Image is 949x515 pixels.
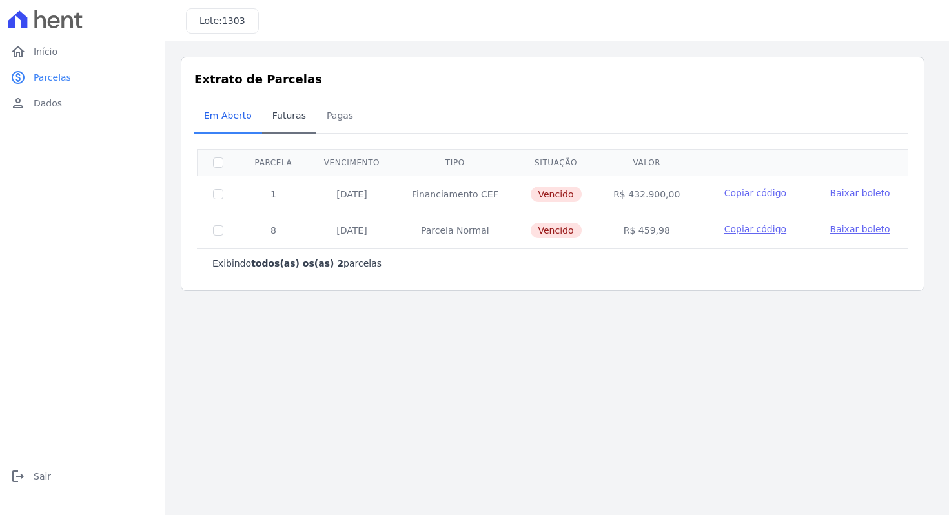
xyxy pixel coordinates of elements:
td: R$ 459,98 [597,212,696,248]
h3: Lote: [199,14,245,28]
h3: Extrato de Parcelas [194,70,911,88]
a: Baixar boleto [830,187,890,199]
span: Sair [34,470,51,483]
a: homeInício [5,39,160,65]
span: Copiar código [724,224,786,234]
span: 1303 [222,15,245,26]
span: Dados [34,97,62,110]
span: Início [34,45,57,58]
i: person [10,96,26,111]
span: Copiar código [724,188,786,198]
td: 1 [239,176,308,212]
th: Tipo [396,149,515,176]
td: [DATE] [308,212,396,248]
a: personDados [5,90,160,116]
span: Em Aberto [196,103,260,128]
i: paid [10,70,26,85]
th: Vencimento [308,149,396,176]
td: Financiamento CEF [396,176,515,212]
a: Pagas [316,100,363,134]
a: Baixar boleto [830,223,890,236]
td: R$ 432.900,00 [597,176,696,212]
span: Vencido [531,187,582,202]
span: Parcelas [34,71,71,84]
td: Parcela Normal [396,212,515,248]
a: paidParcelas [5,65,160,90]
span: Futuras [265,103,314,128]
a: Em Aberto [194,100,262,134]
button: Copiar código [711,187,799,199]
i: logout [10,469,26,484]
p: Exibindo parcelas [212,257,382,270]
span: Baixar boleto [830,224,890,234]
td: [DATE] [308,176,396,212]
a: logoutSair [5,463,160,489]
a: Futuras [262,100,316,134]
td: 8 [239,212,308,248]
button: Copiar código [711,223,799,236]
i: home [10,44,26,59]
th: Valor [597,149,696,176]
th: Situação [515,149,598,176]
th: Parcela [239,149,308,176]
span: Baixar boleto [830,188,890,198]
b: todos(as) os(as) 2 [251,258,343,268]
span: Vencido [531,223,582,238]
span: Pagas [319,103,361,128]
